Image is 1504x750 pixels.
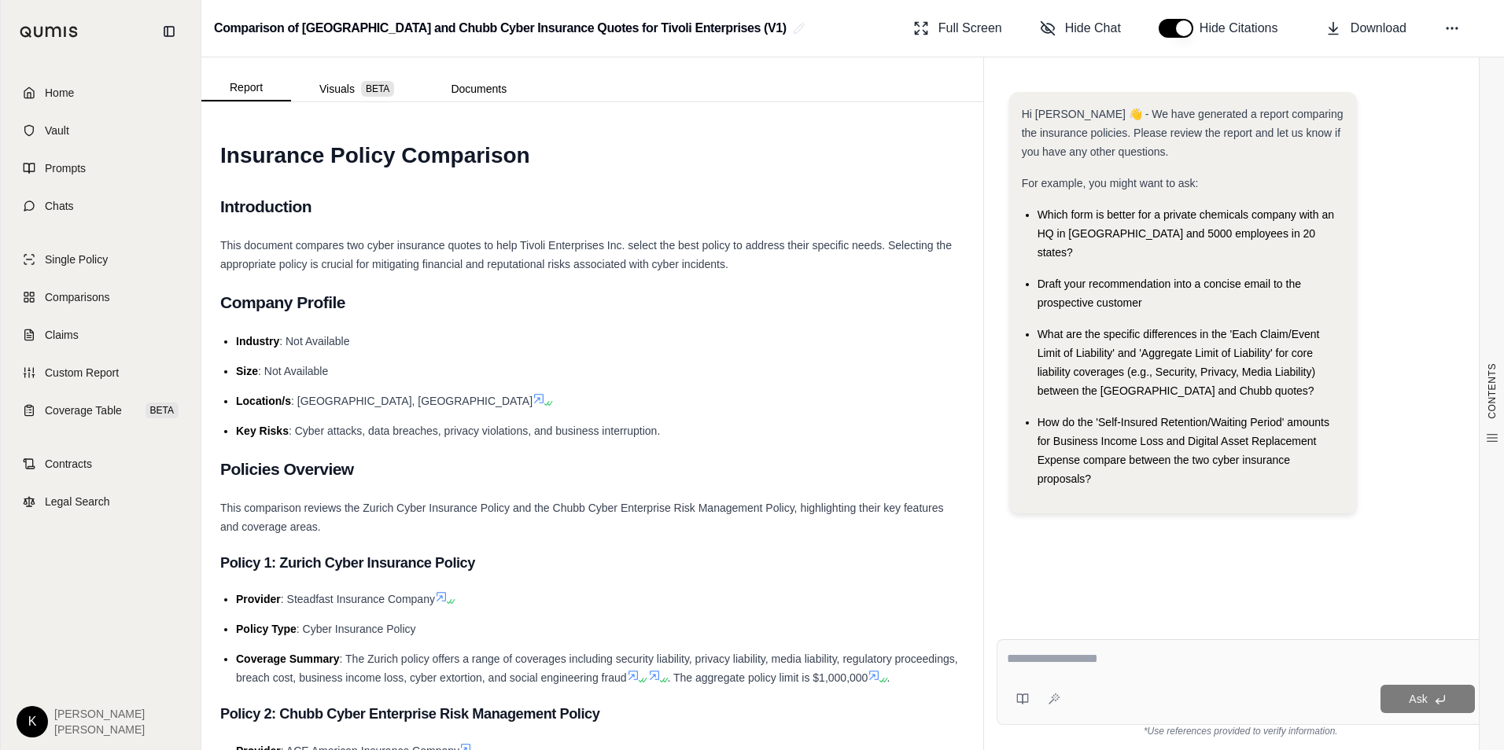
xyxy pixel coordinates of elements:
[201,75,291,101] button: Report
[54,722,145,737] span: [PERSON_NAME]
[10,113,191,148] a: Vault
[45,160,86,176] span: Prompts
[10,484,191,519] a: Legal Search
[10,242,191,277] a: Single Policy
[157,19,182,44] button: Collapse sidebar
[1038,278,1301,309] span: Draft your recommendation into a concise email to the prospective customer
[10,280,191,314] a: Comparisons
[45,289,109,305] span: Comparisons
[907,13,1008,44] button: Full Screen
[938,19,1002,38] span: Full Screen
[45,198,74,214] span: Chats
[45,494,110,509] span: Legal Search
[45,365,119,381] span: Custom Report
[10,151,191,186] a: Prompts
[1409,693,1427,705] span: Ask
[45,252,108,267] span: Single Policy
[10,318,191,352] a: Claims
[997,725,1485,737] div: *Use references provided to verify information.
[236,395,291,407] span: Location/s
[220,239,952,270] span: This document compares two cyber insurance quotes to help Tivoli Enterprises Inc. select the best...
[1065,19,1121,38] span: Hide Chat
[10,75,191,110] a: Home
[45,403,122,418] span: Coverage Table
[236,593,281,605] span: Provider
[20,26,79,38] img: Qumis Logo
[1022,177,1199,189] span: For example, you might want to ask:
[1034,13,1127,44] button: Hide Chat
[1022,108,1344,158] span: Hi [PERSON_NAME] 👋 - We have generated a report comparing the insurance policies. Please review t...
[220,134,964,178] h1: Insurance Policy Comparison
[1038,208,1334,259] span: Which form is better for a private chemicals company with an HQ in [GEOGRAPHIC_DATA] and 5000 emp...
[1381,685,1475,713] button: Ask
[291,76,422,101] button: Visuals
[45,85,74,101] span: Home
[236,653,958,684] span: : The Zurich policy offers a range of coverages including security liability, privacy liability, ...
[236,365,258,377] span: Size
[10,393,191,428] a: Coverage TableBETA
[220,700,964,728] h3: Policy 2: Chubb Cyber Enterprise Risk Management Policy
[887,671,890,684] span: .
[258,365,328,377] span: : Not Available
[220,453,964,486] h2: Policies Overview
[220,286,964,319] h2: Company Profile
[289,425,660,437] span: : Cyber attacks, data breaches, privacy violations, and business interruption.
[236,425,289,437] span: Key Risks
[54,706,145,722] span: [PERSON_NAME]
[45,123,69,138] span: Vault
[220,549,964,577] h3: Policy 1: Zurich Cyber Insurance Policy
[10,447,191,481] a: Contracts
[214,14,787,42] h2: Comparison of [GEOGRAPHIC_DATA] and Chubb Cyber Insurance Quotes for Tivoli Enterprises (V1)
[1038,416,1329,485] span: How do the 'Self-Insured Retention/Waiting Period' amounts for Business Income Loss and Digital A...
[220,190,964,223] h2: Introduction
[236,623,297,635] span: Policy Type
[667,671,868,684] span: . The aggregate policy limit is $1,000,000
[279,335,349,347] span: : Not Available
[220,502,944,533] span: This comparison reviews the Zurich Cyber Insurance Policy and the Chubb Cyber Enterprise Risk Man...
[236,335,279,347] span: Industry
[1319,13,1413,44] button: Download
[422,76,535,101] button: Documents
[1351,19,1406,38] span: Download
[17,706,48,737] div: K
[291,395,533,407] span: : [GEOGRAPHIC_DATA], [GEOGRAPHIC_DATA]
[361,81,394,97] span: BETA
[281,593,435,605] span: : Steadfast Insurance Company
[1038,328,1320,397] span: What are the specific differences in the 'Each Claim/Event Limit of Liability' and 'Aggregate Lim...
[1200,19,1288,38] span: Hide Citations
[297,623,416,635] span: : Cyber Insurance Policy
[1486,363,1498,419] span: CONTENTS
[146,403,179,418] span: BETA
[236,653,340,665] span: Coverage Summary
[10,355,191,390] a: Custom Report
[45,327,79,343] span: Claims
[10,189,191,223] a: Chats
[45,456,92,472] span: Contracts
